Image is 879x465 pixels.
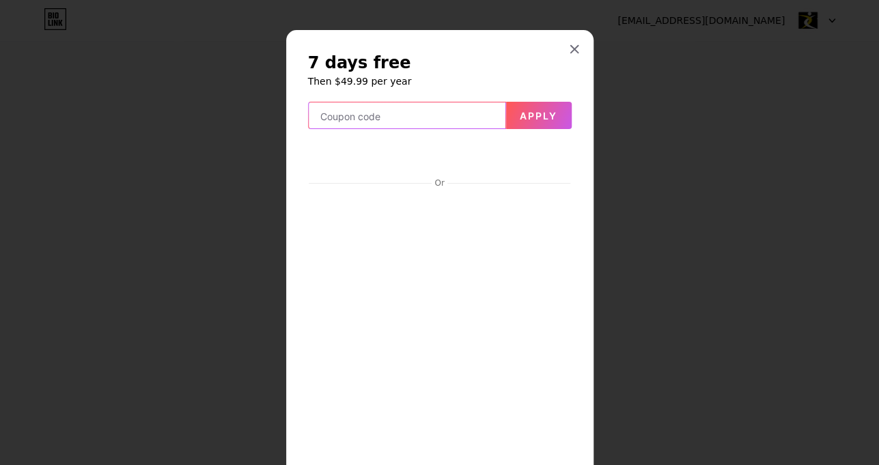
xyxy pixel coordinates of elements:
span: Apply [520,110,557,122]
button: Apply [506,102,572,129]
iframe: Secure payment input frame [309,141,571,173]
h6: Then $49.99 per year [308,74,572,88]
div: Or [432,178,447,188]
span: 7 days free [308,52,411,74]
input: Coupon code [309,102,505,130]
